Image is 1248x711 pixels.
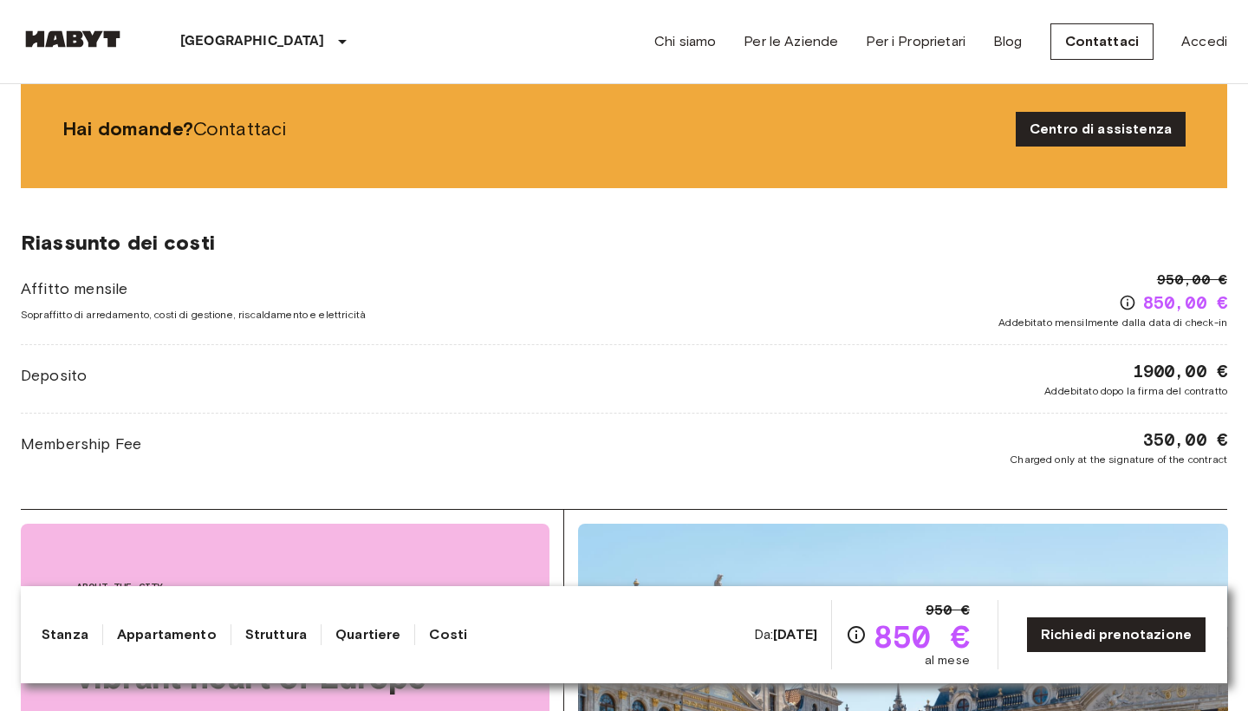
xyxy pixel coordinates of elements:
[180,31,325,52] p: [GEOGRAPHIC_DATA]
[993,31,1023,52] a: Blog
[1133,359,1227,383] span: 1900,00 €
[773,626,817,643] b: [DATE]
[335,624,400,645] a: Quartiere
[1143,427,1227,452] span: 350,00 €
[1157,270,1227,290] span: 950,00 €
[866,31,965,52] a: Per i Proprietari
[1181,31,1227,52] a: Accedi
[245,624,307,645] a: Struttura
[874,621,970,652] span: 850 €
[21,433,141,455] span: Membership Fee
[846,624,867,645] svg: Verifica i dettagli delle spese nella sezione 'Riassunto dei Costi'. Si prega di notare che gli s...
[1143,290,1227,315] span: 850,00 €
[1026,616,1206,653] a: Richiedi prenotazione
[1010,452,1227,467] span: Charged only at the signature of the contract
[21,230,1227,256] span: Riassunto dei costi
[21,364,87,387] span: Deposito
[1050,23,1154,60] a: Contattaci
[429,624,467,645] a: Costi
[62,116,1002,142] span: Contattaci
[62,117,193,140] b: Hai domande?
[21,307,366,323] span: Sopraffitto di arredamento, costi di gestione, riscaldamento e elettricità
[925,652,970,669] span: al mese
[744,31,838,52] a: Per le Aziende
[1119,294,1136,311] svg: Verifica i dettagli delle spese nella sezione 'Riassunto dei Costi'. Si prega di notare che gli s...
[21,30,125,48] img: Habyt
[654,31,716,52] a: Chi siamo
[76,623,494,695] span: [GEOGRAPHIC_DATA], the vibrant heart of Europe
[21,277,366,300] span: Affitto mensile
[1016,112,1186,147] a: Centro di assistenza
[42,624,88,645] a: Stanza
[998,315,1227,330] span: Addebitato mensilmente dalla data di check-in
[76,579,494,595] span: About the city
[117,624,217,645] a: Appartamento
[926,600,970,621] span: 950 €
[1044,383,1227,399] span: Addebitato dopo la firma del contratto
[754,625,817,644] span: Da:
